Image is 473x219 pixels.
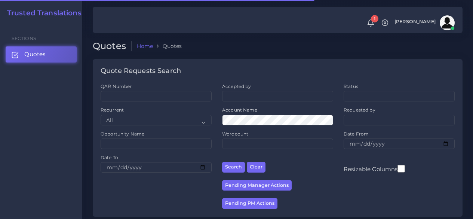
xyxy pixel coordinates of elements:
button: Pending Manager Actions [222,180,292,191]
a: 1 [364,19,377,27]
label: Status [344,83,358,89]
label: Date From [344,131,369,137]
label: Recurrent [101,107,124,113]
a: Trusted Translations [2,9,82,18]
label: Date To [101,154,118,161]
input: Resizable Columns [397,164,405,173]
label: Wordcount [222,131,248,137]
button: Pending PM Actions [222,198,277,209]
h4: Quote Requests Search [101,67,181,75]
li: Quotes [153,42,182,50]
span: Quotes [24,50,46,58]
label: Account Name [222,107,257,113]
span: Sections [12,36,36,41]
label: Accepted by [222,83,251,89]
span: [PERSON_NAME] [394,19,436,24]
a: [PERSON_NAME]avatar [391,15,457,30]
label: Opportunity Name [101,131,144,137]
label: Resizable Columns [344,164,405,173]
label: Requested by [344,107,375,113]
button: Search [222,162,245,173]
h2: Quotes [93,41,132,52]
a: Quotes [6,46,77,62]
button: Clear [247,162,265,173]
span: 1 [371,15,378,22]
a: Home [137,42,153,50]
label: QAR Number [101,83,132,89]
img: avatar [440,15,455,30]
